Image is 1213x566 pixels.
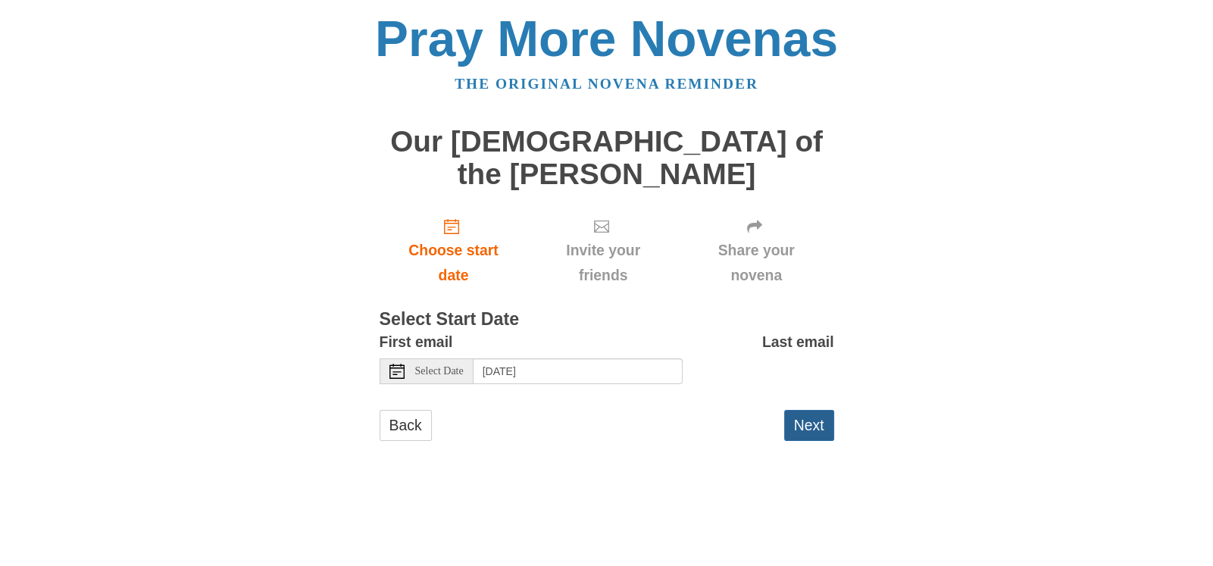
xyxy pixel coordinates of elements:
[380,330,453,355] label: First email
[380,410,432,441] a: Back
[415,366,464,377] span: Select Date
[784,410,834,441] button: Next
[762,330,834,355] label: Last email
[395,238,513,288] span: Choose start date
[380,126,834,190] h1: Our [DEMOGRAPHIC_DATA] of the [PERSON_NAME]
[542,238,663,288] span: Invite your friends
[694,238,819,288] span: Share your novena
[380,205,528,296] a: Choose start date
[455,76,758,92] a: The original novena reminder
[375,11,838,67] a: Pray More Novenas
[527,205,678,296] div: Click "Next" to confirm your start date first.
[380,310,834,330] h3: Select Start Date
[679,205,834,296] div: Click "Next" to confirm your start date first.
